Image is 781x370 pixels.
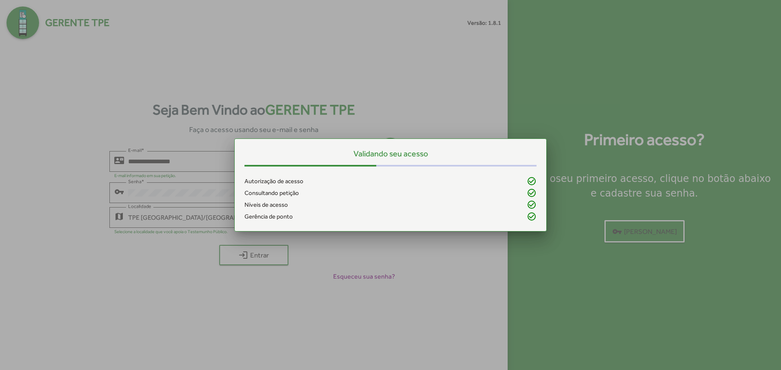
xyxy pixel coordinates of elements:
[527,188,537,198] mat-icon: check_circle_outline
[244,200,288,210] span: Níveis de acesso
[244,188,299,198] span: Consultando petição
[244,149,537,158] h5: Validando seu acesso
[527,200,537,210] mat-icon: check_circle_outline
[244,177,303,186] span: Autorização de acesso
[527,212,537,221] mat-icon: check_circle_outline
[527,176,537,186] mat-icon: check_circle_outline
[244,212,293,221] span: Gerência de ponto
